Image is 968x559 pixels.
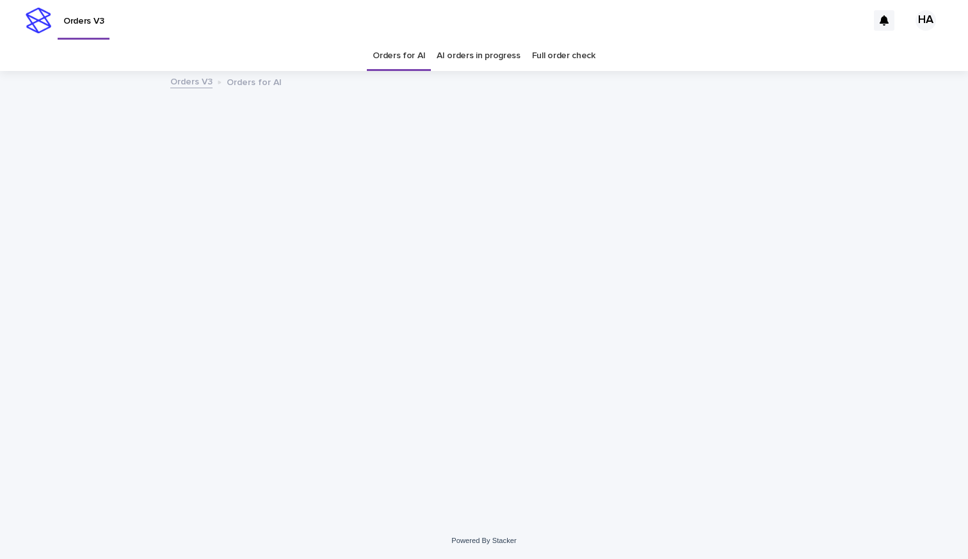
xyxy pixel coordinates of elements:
[373,41,425,71] a: Orders for AI
[451,537,516,544] a: Powered By Stacker
[916,10,936,31] div: HA
[532,41,595,71] a: Full order check
[26,8,51,33] img: stacker-logo-s-only.png
[170,74,213,88] a: Orders V3
[227,74,282,88] p: Orders for AI
[437,41,520,71] a: AI orders in progress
